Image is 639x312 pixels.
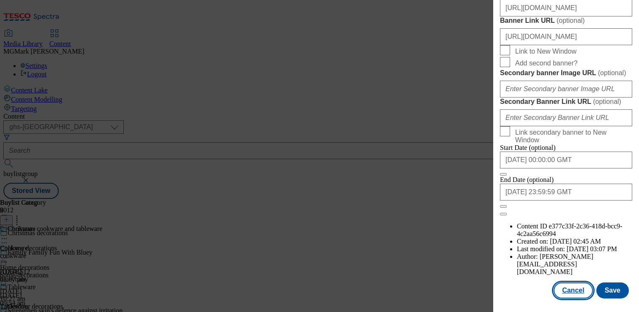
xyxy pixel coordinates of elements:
label: Secondary banner Image URL [500,69,632,77]
button: Save [596,282,629,298]
span: e377c33f-2c36-418d-bcc9-4c2aa56c6994 [517,222,623,237]
span: Link secondary banner to New Window [515,129,629,144]
label: Secondary Banner Link URL [500,98,632,106]
li: Author: [517,253,632,276]
span: Link to New Window [515,48,576,55]
span: Start Date (optional) [500,144,556,151]
span: ( optional ) [557,17,585,24]
span: ( optional ) [593,98,621,105]
input: Enter Secondary banner Image URL [500,81,632,98]
span: Add second banner? [515,60,578,67]
button: Close [500,205,507,208]
span: ( optional ) [598,69,626,76]
li: Created on: [517,238,632,245]
input: Enter Date [500,184,632,201]
span: [DATE] 03:07 PM [567,245,617,252]
input: Enter Secondary Banner Link URL [500,109,632,126]
li: Last modified on: [517,245,632,253]
button: Close [500,173,507,176]
span: [DATE] 02:45 AM [550,238,601,245]
span: End Date (optional) [500,176,554,183]
input: Enter Date [500,152,632,168]
input: Enter Banner Link URL [500,28,632,45]
label: Banner Link URL [500,16,632,25]
span: [PERSON_NAME][EMAIL_ADDRESS][DOMAIN_NAME] [517,253,593,275]
li: Content ID [517,222,632,238]
button: Cancel [554,282,593,298]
